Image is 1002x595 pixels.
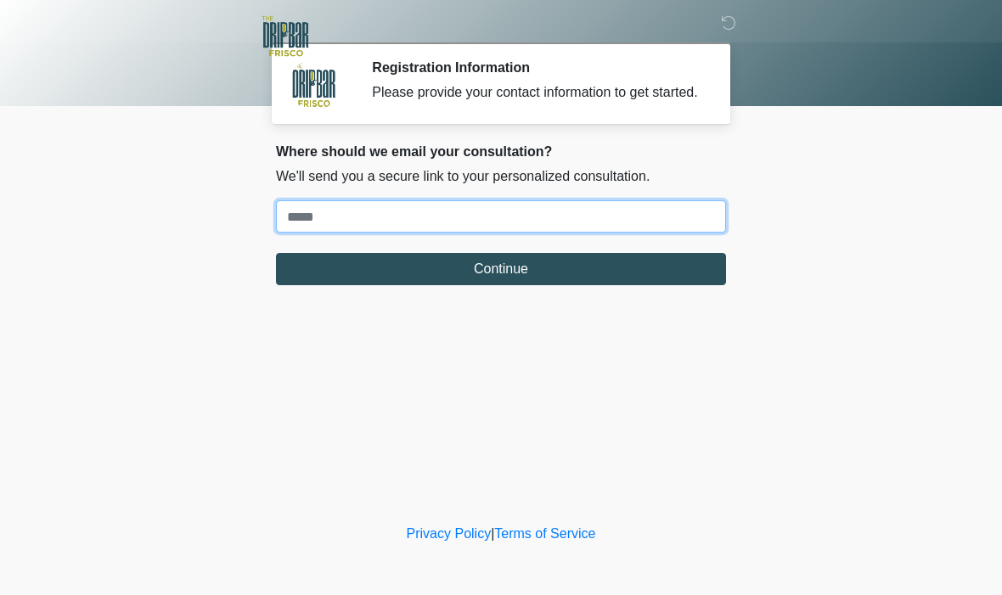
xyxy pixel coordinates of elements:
[289,59,340,110] img: Agent Avatar
[407,526,492,541] a: Privacy Policy
[494,526,595,541] a: Terms of Service
[276,143,726,160] h2: Where should we email your consultation?
[259,13,313,59] img: The DRIPBaR - Frisco Logo
[276,253,726,285] button: Continue
[491,526,494,541] a: |
[372,82,701,103] div: Please provide your contact information to get started.
[276,166,726,187] p: We'll send you a secure link to your personalized consultation.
